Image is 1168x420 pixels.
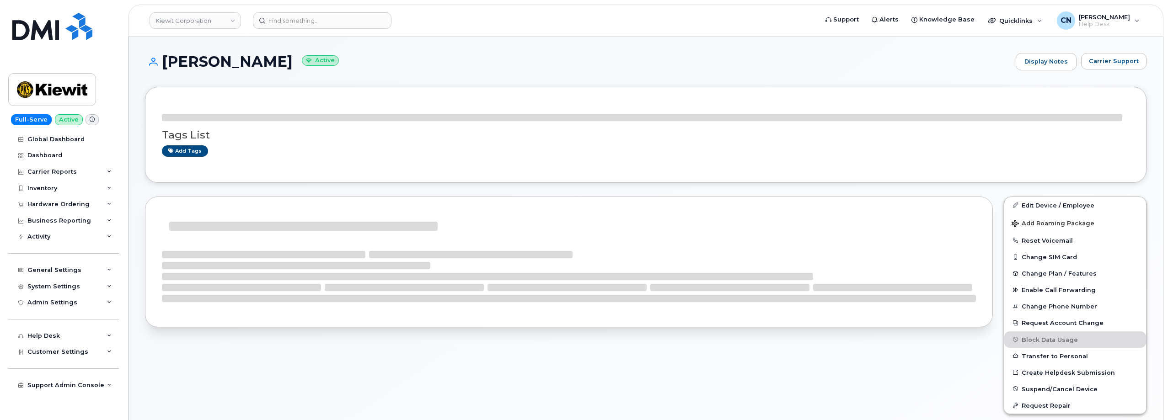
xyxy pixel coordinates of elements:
[1022,270,1097,277] span: Change Plan / Features
[1004,232,1146,249] button: Reset Voicemail
[1081,53,1147,69] button: Carrier Support
[1004,314,1146,331] button: Request Account Change
[302,55,339,66] small: Active
[1089,57,1139,65] span: Carrier Support
[1004,265,1146,282] button: Change Plan / Features
[162,145,208,157] a: Add tags
[1012,220,1094,229] span: Add Roaming Package
[1004,397,1146,414] button: Request Repair
[1016,53,1077,70] a: Display Notes
[162,129,1130,141] h3: Tags List
[1022,287,1096,293] span: Enable Call Forwarding
[1004,282,1146,298] button: Enable Call Forwarding
[1004,364,1146,381] a: Create Helpdesk Submission
[1004,249,1146,265] button: Change SIM Card
[1004,298,1146,314] button: Change Phone Number
[1022,385,1098,392] span: Suspend/Cancel Device
[1004,331,1146,348] button: Block Data Usage
[145,53,1011,69] h1: [PERSON_NAME]
[1004,381,1146,397] button: Suspend/Cancel Device
[1004,197,1146,213] a: Edit Device / Employee
[1004,348,1146,364] button: Transfer to Personal
[1004,213,1146,232] button: Add Roaming Package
